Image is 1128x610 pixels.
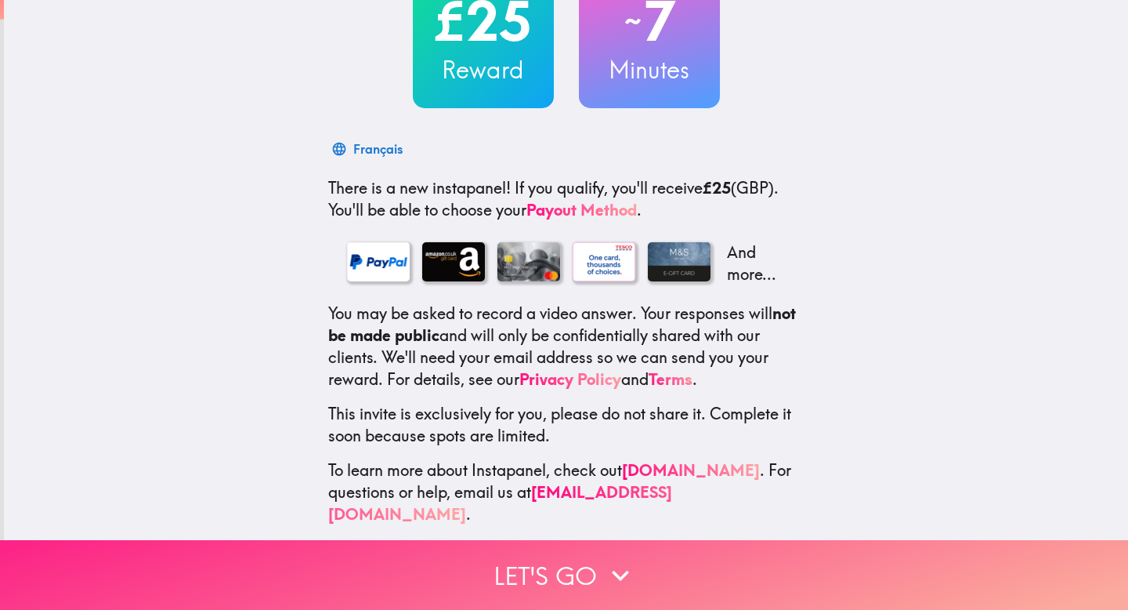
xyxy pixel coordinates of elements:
[353,138,403,160] div: Français
[328,133,409,165] button: Français
[328,178,511,198] span: There is a new instapanel!
[519,369,621,389] a: Privacy Policy
[328,482,672,524] a: [EMAIL_ADDRESS][DOMAIN_NAME]
[328,303,804,390] p: You may be asked to record a video answer. Your responses will and will only be confidentially sh...
[328,303,796,345] b: not be made public
[703,178,731,198] b: £25
[328,403,804,447] p: This invite is exclusively for you, please do not share it. Complete it soon because spots are li...
[723,241,786,285] p: And more...
[328,459,804,525] p: To learn more about Instapanel, check out . For questions or help, email us at .
[328,177,804,221] p: If you qualify, you'll receive (GBP) . You'll be able to choose your .
[622,460,760,480] a: [DOMAIN_NAME]
[526,200,637,220] a: Payout Method
[649,369,692,389] a: Terms
[413,53,554,86] h3: Reward
[579,53,720,86] h3: Minutes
